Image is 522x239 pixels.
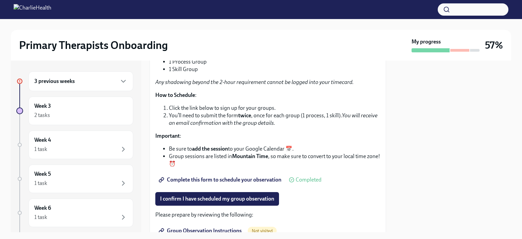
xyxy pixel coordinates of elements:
a: Week 61 task [16,199,133,227]
p: : [155,91,380,99]
li: Group sessions are listed in , so make sure to convert to your local time zone! ⏰ [169,153,380,168]
button: I confirm I have scheduled my group observation [155,192,279,206]
h2: Primary Therapists Onboarding [19,38,168,52]
strong: twice [238,112,251,119]
h6: Week 5 [34,170,51,178]
div: 1 task [34,180,47,187]
span: Group Observation Instructions [160,227,242,234]
li: 1 Process Group [169,58,380,66]
strong: My progress [412,38,441,46]
p: Please prepare by reviewing the following: [155,211,380,219]
div: 1 task [34,146,47,153]
strong: Mountain Time [232,153,268,159]
h6: Week 6 [34,204,51,212]
div: 3 previous weeks [29,71,133,91]
span: Completed [296,177,321,183]
h6: Week 4 [34,136,51,144]
strong: Important [155,133,180,139]
h6: Week 3 [34,102,51,110]
a: Week 51 task [16,165,133,193]
a: Week 41 task [16,131,133,159]
h6: 3 previous weeks [34,78,75,85]
li: You’ll need to submit the form , once for each group (1 process, 1 skill). [169,112,380,127]
a: Group Observation Instructions [155,224,246,238]
li: 1 Skill Group [169,66,380,73]
span: I confirm I have scheduled my group observation [160,195,274,202]
strong: add the session [192,146,228,152]
span: Complete this form to schedule your observation [160,176,281,183]
a: Week 32 tasks [16,97,133,125]
p: : [155,132,380,140]
li: Be sure to to your Google Calendar 📅. [169,145,380,153]
em: Any shadowing beyond the 2-hour requirement cannot be logged into your timecard. [155,79,354,85]
img: CharlieHealth [14,4,51,15]
a: Complete this form to schedule your observation [155,173,286,187]
span: Not visited [248,228,277,234]
div: 1 task [34,214,47,221]
li: Click the link below to sign up for your groups. [169,104,380,112]
strong: How to Schedule [155,92,195,98]
div: 2 tasks [34,112,50,119]
h3: 57% [485,39,503,51]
